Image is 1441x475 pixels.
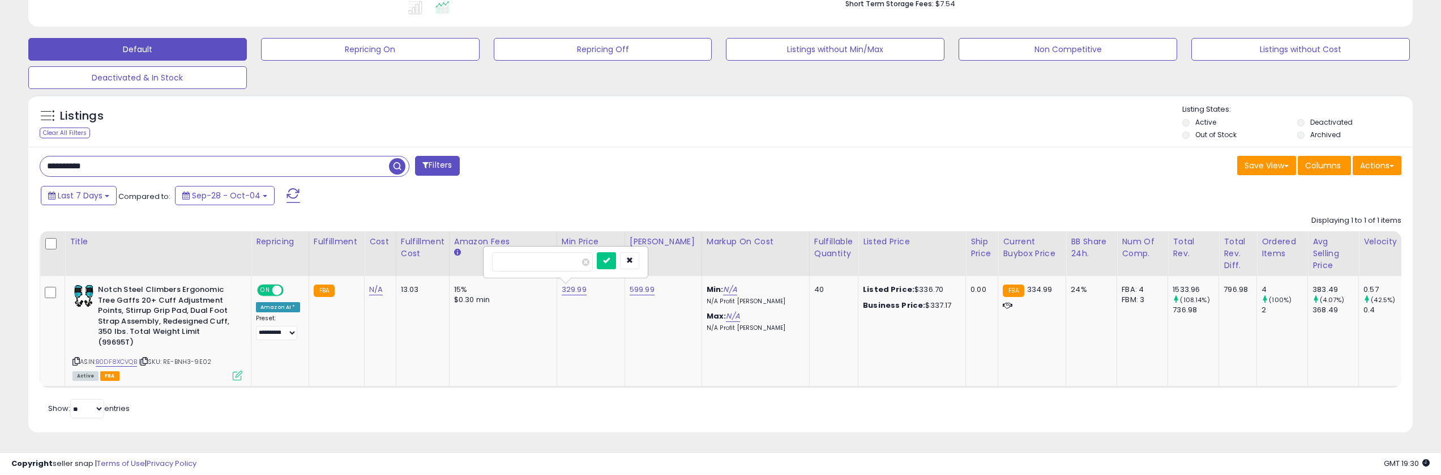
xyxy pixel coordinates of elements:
div: 736.98 [1173,305,1218,315]
button: Default [28,38,247,61]
div: Fulfillment [314,236,360,248]
a: B0DF8XCVQB [96,357,137,367]
p: N/A Profit [PERSON_NAME] [707,298,801,306]
div: Current Buybox Price [1003,236,1061,260]
button: Sep-28 - Oct-04 [175,186,275,205]
strong: Copyright [11,458,53,469]
small: (4.07%) [1320,295,1344,304]
div: Total Rev. Diff. [1224,236,1252,272]
div: 24% [1071,285,1108,295]
div: $336.70 [863,285,957,295]
button: Deactivated & In Stock [28,66,247,89]
b: Business Price: [863,300,925,311]
div: $337.17 [863,300,957,311]
div: 2 [1262,305,1307,315]
small: (108.14%) [1180,295,1209,304]
p: N/A Profit [PERSON_NAME] [707,324,801,332]
span: ON [258,286,272,295]
div: 1533.96 [1173,285,1218,295]
a: Terms of Use [97,458,145,469]
a: 329.99 [562,284,587,295]
div: 796.98 [1224,285,1248,295]
span: Show: entries [48,403,130,414]
div: Min Price [562,236,620,248]
div: 13.03 [401,285,441,295]
a: 599.99 [630,284,655,295]
div: Ship Price [970,236,993,260]
div: Fulfillment Cost [401,236,444,260]
div: 368.49 [1312,305,1358,315]
small: FBA [314,285,335,297]
div: 4 [1262,285,1307,295]
div: 40 [814,285,849,295]
div: 383.49 [1312,285,1358,295]
div: $0.30 min [454,295,548,305]
div: Markup on Cost [707,236,805,248]
div: Avg Selling Price [1312,236,1354,272]
button: Repricing Off [494,38,712,61]
div: FBA: 4 [1122,285,1159,295]
b: Listed Price: [863,284,914,295]
div: Amazon AI * [256,302,300,312]
div: Listed Price [863,236,961,248]
div: Fulfillable Quantity [814,236,853,260]
a: Privacy Policy [147,458,196,469]
small: (100%) [1269,295,1292,304]
button: Listings without Min/Max [726,38,944,61]
button: Listings without Cost [1191,38,1410,61]
div: Displaying 1 to 1 of 1 items [1311,215,1401,226]
h5: Listings [60,108,104,124]
a: N/A [726,311,739,322]
span: Columns [1305,160,1341,171]
span: 2025-10-12 19:30 GMT [1384,458,1430,469]
label: Active [1195,117,1216,127]
span: Sep-28 - Oct-04 [192,190,260,201]
b: Notch Steel Climbers Ergonomic Tree Gaffs 20+ Cuff Adjustment Points, Stirrup Grip Pad, Dual Foot... [98,285,236,350]
b: Min: [707,284,724,295]
label: Out of Stock [1195,130,1237,139]
div: ASIN: [72,285,242,379]
span: | SKU: RE-BNH3-9E02 [139,357,211,366]
span: FBA [100,371,119,381]
button: Filters [415,156,459,176]
div: Title [70,236,246,248]
div: BB Share 24h. [1071,236,1112,260]
button: Save View [1237,156,1296,175]
b: Max: [707,311,726,321]
th: The percentage added to the cost of goods (COGS) that forms the calculator for Min & Max prices. [702,231,809,276]
label: Deactivated [1310,117,1353,127]
small: (42.5%) [1371,295,1395,304]
span: OFF [282,286,300,295]
div: Ordered Items [1262,236,1303,260]
button: Non Competitive [959,38,1177,61]
div: 0.57 [1363,285,1409,295]
div: Amazon Fees [454,236,552,248]
div: Preset: [256,315,300,340]
img: 419f3-YpoHL._SL40_.jpg [72,285,95,307]
div: 15% [454,285,548,295]
div: seller snap | | [11,459,196,469]
button: Columns [1298,156,1351,175]
small: FBA [1003,285,1024,297]
span: 334.99 [1027,284,1053,295]
a: N/A [723,284,737,295]
div: Clear All Filters [40,128,90,138]
div: Cost [369,236,391,248]
button: Actions [1353,156,1401,175]
div: FBM: 3 [1122,295,1159,305]
div: 0.00 [970,285,989,295]
span: All listings currently available for purchase on Amazon [72,371,99,381]
a: N/A [369,284,383,295]
p: Listing States: [1182,104,1413,115]
label: Archived [1310,130,1341,139]
div: Velocity [1363,236,1405,248]
button: Repricing On [261,38,480,61]
div: Repricing [256,236,304,248]
span: Compared to: [118,191,170,202]
small: Amazon Fees. [454,248,461,258]
div: Total Rev. [1173,236,1214,260]
span: Last 7 Days [58,190,102,201]
button: Last 7 Days [41,186,117,205]
div: [PERSON_NAME] [630,236,697,248]
div: 0.4 [1363,305,1409,315]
